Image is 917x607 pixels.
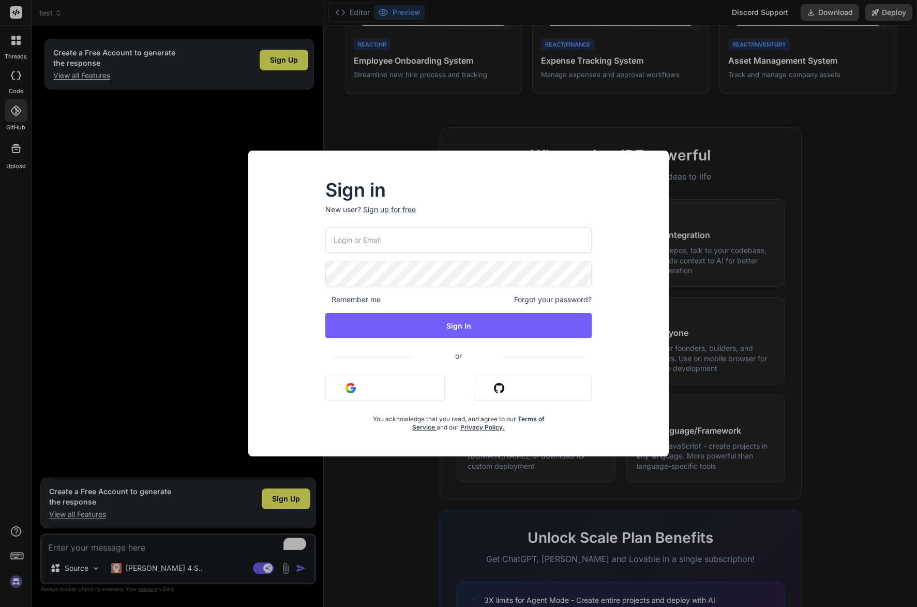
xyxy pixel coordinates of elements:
button: Sign in with Github [474,376,592,401]
a: Terms of Service [412,415,545,431]
div: Sign up for free [363,204,416,215]
img: google [345,383,356,393]
button: Sign In [325,313,591,338]
div: You acknowledge that you read, and agree to our and our [370,409,547,432]
img: github [494,383,504,393]
span: Forgot your password? [514,294,592,305]
input: Login or Email [325,227,591,253]
a: Privacy Policy. [460,423,505,431]
p: New user? [325,204,591,227]
h2: Sign in [325,182,591,198]
span: or [414,343,503,368]
span: Remember me [325,294,381,305]
button: Sign in with Google [325,376,445,401]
